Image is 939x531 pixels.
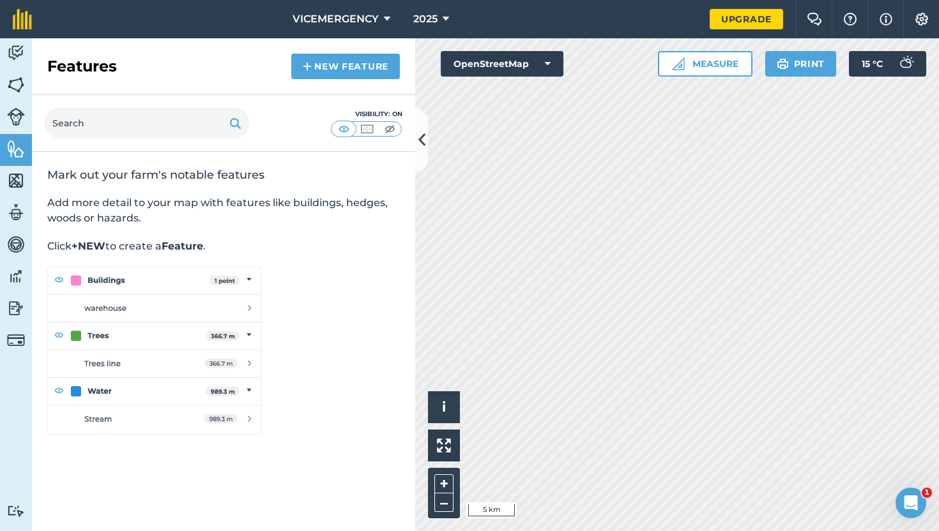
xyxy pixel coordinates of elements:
[7,331,25,349] img: svg+xml;base64,PD94bWwgdmVyc2lvbj0iMS4wIiBlbmNvZGluZz0idXRmLTgiPz4KPCEtLSBHZW5lcmF0b3I6IEFkb2JlIE...
[413,11,438,27] span: 2025
[47,195,400,226] p: Add more detail to your map with features like buildings, hedges, woods or hazards.
[658,51,752,77] button: Measure
[441,51,563,77] button: OpenStreetMap
[765,51,837,77] button: Print
[303,59,312,74] img: svg+xml;base64,PHN2ZyB4bWxucz0iaHR0cDovL3d3dy53My5vcmcvMjAwMC9zdmciIHdpZHRoPSIxNCIgaGVpZ2h0PSIyNC...
[359,123,375,135] img: svg+xml;base64,PHN2ZyB4bWxucz0iaHR0cDovL3d3dy53My5vcmcvMjAwMC9zdmciIHdpZHRoPSI1MCIgaGVpZ2h0PSI0MC...
[13,9,32,29] img: fieldmargin Logo
[7,235,25,254] img: svg+xml;base64,PD94bWwgdmVyc2lvbj0iMS4wIiBlbmNvZGluZz0idXRmLTgiPz4KPCEtLSBHZW5lcmF0b3I6IEFkb2JlIE...
[47,167,400,183] h2: Mark out your farm's notable features
[229,116,241,131] img: svg+xml;base64,PHN2ZyB4bWxucz0iaHR0cDovL3d3dy53My5vcmcvMjAwMC9zdmciIHdpZHRoPSIxOSIgaGVpZ2h0PSIyNC...
[807,13,822,26] img: Two speech bubbles overlapping with the left bubble in the forefront
[47,239,400,254] p: Click to create a .
[45,108,249,138] input: Search
[434,493,454,512] button: –
[291,54,400,79] a: New feature
[777,56,789,71] img: svg+xml;base64,PHN2ZyB4bWxucz0iaHR0cDovL3d3dy53My5vcmcvMjAwMC9zdmciIHdpZHRoPSIxOSIgaGVpZ2h0PSIyNC...
[7,267,25,286] img: svg+xml;base64,PD94bWwgdmVyc2lvbj0iMS4wIiBlbmNvZGluZz0idXRmLTgiPz4KPCEtLSBHZW5lcmF0b3I6IEFkb2JlIE...
[849,51,926,77] button: 15 °C
[7,139,25,158] img: svg+xml;base64,PHN2ZyB4bWxucz0iaHR0cDovL3d3dy53My5vcmcvMjAwMC9zdmciIHdpZHRoPSI1NiIgaGVpZ2h0PSI2MC...
[880,11,892,27] img: svg+xml;base64,PHN2ZyB4bWxucz0iaHR0cDovL3d3dy53My5vcmcvMjAwMC9zdmciIHdpZHRoPSIxNyIgaGVpZ2h0PSIxNy...
[437,438,451,452] img: Four arrows, one pointing top left, one top right, one bottom right and the last bottom left
[7,299,25,318] img: svg+xml;base64,PD94bWwgdmVyc2lvbj0iMS4wIiBlbmNvZGluZz0idXRmLTgiPz4KPCEtLSBHZW5lcmF0b3I6IEFkb2JlIE...
[710,9,783,29] a: Upgrade
[7,505,25,517] img: svg+xml;base64,PD94bWwgdmVyc2lvbj0iMS4wIiBlbmNvZGluZz0idXRmLTgiPz4KPCEtLSBHZW5lcmF0b3I6IEFkb2JlIE...
[382,123,398,135] img: svg+xml;base64,PHN2ZyB4bWxucz0iaHR0cDovL3d3dy53My5vcmcvMjAwMC9zdmciIHdpZHRoPSI1MCIgaGVpZ2h0PSI0MC...
[7,108,25,126] img: svg+xml;base64,PD94bWwgdmVyc2lvbj0iMS4wIiBlbmNvZGluZz0idXRmLTgiPz4KPCEtLSBHZW5lcmF0b3I6IEFkb2JlIE...
[331,109,402,119] div: Visibility: On
[428,391,460,423] button: i
[72,240,105,252] strong: +NEW
[7,171,25,190] img: svg+xml;base64,PHN2ZyB4bWxucz0iaHR0cDovL3d3dy53My5vcmcvMjAwMC9zdmciIHdpZHRoPSI1NiIgaGVpZ2h0PSI2MC...
[672,57,685,70] img: Ruler icon
[843,13,858,26] img: A question mark icon
[914,13,929,26] img: A cog icon
[862,51,883,77] span: 15 ° C
[434,474,454,493] button: +
[162,240,203,252] strong: Feature
[7,203,25,222] img: svg+xml;base64,PD94bWwgdmVyc2lvbj0iMS4wIiBlbmNvZGluZz0idXRmLTgiPz4KPCEtLSBHZW5lcmF0b3I6IEFkb2JlIE...
[336,123,352,135] img: svg+xml;base64,PHN2ZyB4bWxucz0iaHR0cDovL3d3dy53My5vcmcvMjAwMC9zdmciIHdpZHRoPSI1MCIgaGVpZ2h0PSI0MC...
[893,51,919,77] img: svg+xml;base64,PD94bWwgdmVyc2lvbj0iMS4wIiBlbmNvZGluZz0idXRmLTgiPz4KPCEtLSBHZW5lcmF0b3I6IEFkb2JlIE...
[293,11,379,27] span: VICEMERGENCY
[442,399,446,415] span: i
[922,488,932,498] span: 1
[7,75,25,94] img: svg+xml;base64,PHN2ZyB4bWxucz0iaHR0cDovL3d3dy53My5vcmcvMjAwMC9zdmciIHdpZHRoPSI1NiIgaGVpZ2h0PSI2MC...
[896,488,926,518] iframe: Intercom live chat
[47,56,117,77] h2: Features
[7,43,25,63] img: svg+xml;base64,PD94bWwgdmVyc2lvbj0iMS4wIiBlbmNvZGluZz0idXRmLTgiPz4KPCEtLSBHZW5lcmF0b3I6IEFkb2JlIE...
